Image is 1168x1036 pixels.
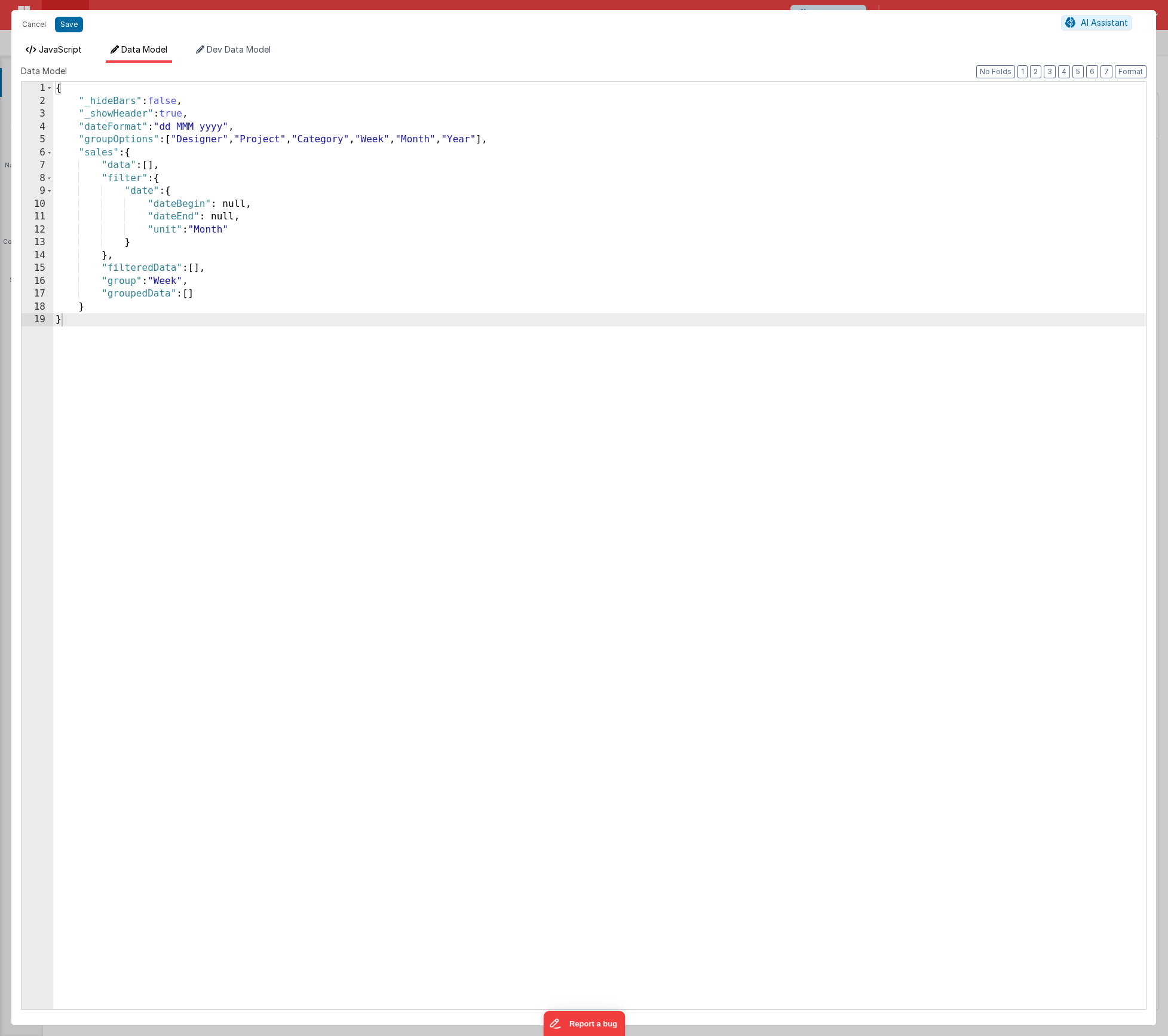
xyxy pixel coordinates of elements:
button: 7 [1100,65,1112,78]
div: 1 [22,82,53,95]
div: 14 [22,249,53,262]
span: JavaScript [39,44,82,54]
button: 6 [1086,65,1098,78]
button: Save [55,17,83,32]
div: 11 [22,210,53,224]
div: 9 [22,185,53,198]
div: 15 [22,262,53,275]
button: No Folds [976,65,1015,78]
div: 19 [22,313,53,326]
span: Dev Data Model [207,44,271,54]
div: 2 [22,95,53,108]
button: Format [1115,65,1146,78]
span: Data Model [21,65,67,77]
button: AI Assistant [1061,15,1132,30]
div: 13 [22,236,53,249]
div: 16 [22,275,53,288]
div: 3 [22,108,53,121]
button: 1 [1017,65,1028,78]
div: 18 [22,301,53,314]
div: 17 [22,288,53,301]
button: 5 [1072,65,1084,78]
button: 4 [1058,65,1070,78]
span: Data Model [121,44,167,54]
iframe: Marker.io feedback button [543,1011,625,1036]
div: 8 [22,172,53,185]
button: Cancel [16,16,52,33]
div: 12 [22,224,53,237]
div: 5 [22,133,53,146]
span: AI Assistant [1081,17,1128,27]
div: 7 [22,159,53,172]
button: 3 [1044,65,1056,78]
button: 2 [1030,65,1041,78]
div: 6 [22,146,53,160]
div: 4 [22,121,53,134]
div: 10 [22,198,53,211]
